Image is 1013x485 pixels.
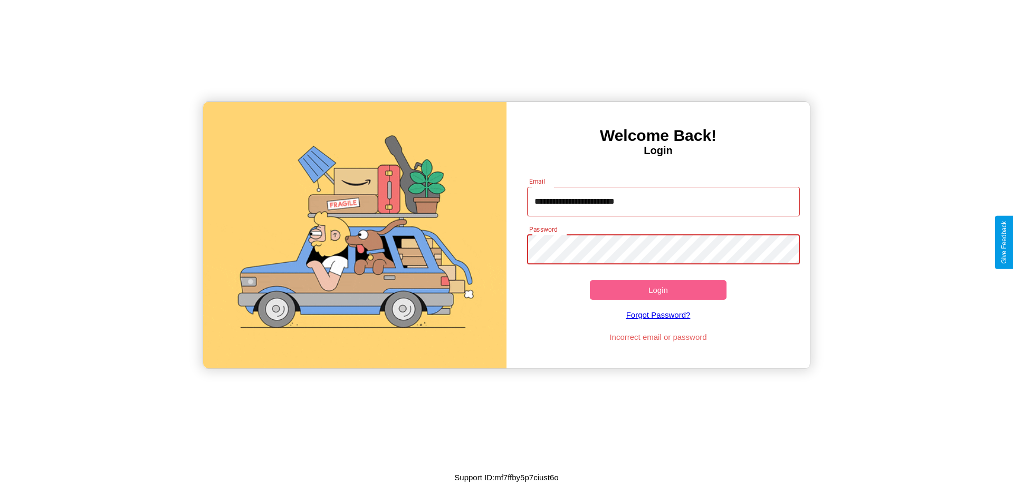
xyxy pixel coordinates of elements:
[506,145,810,157] h4: Login
[590,280,727,300] button: Login
[203,102,506,368] img: gif
[522,300,795,330] a: Forgot Password?
[529,177,546,186] label: Email
[506,127,810,145] h3: Welcome Back!
[1000,221,1008,264] div: Give Feedback
[454,470,558,484] p: Support ID: mf7ffby5p7ciust6o
[522,330,795,344] p: Incorrect email or password
[529,225,557,234] label: Password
